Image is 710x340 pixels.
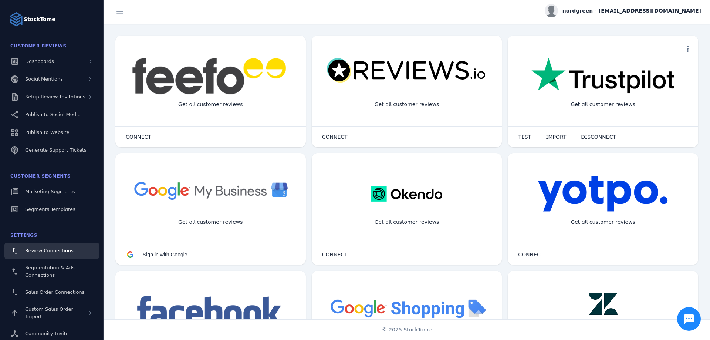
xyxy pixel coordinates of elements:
[131,58,290,95] img: feefo.png
[562,7,701,15] span: nordgreen - [EMAIL_ADDRESS][DOMAIN_NAME]
[25,76,63,82] span: Social Mentions
[538,175,668,212] img: yotpo.png
[315,129,355,144] button: CONNECT
[25,58,54,64] span: Dashboards
[518,252,544,257] span: CONNECT
[546,134,566,139] span: IMPORT
[565,212,641,232] div: Get all customer reviews
[172,95,249,114] div: Get all customer reviews
[577,293,629,330] img: zendesk.png
[25,206,75,212] span: Segments Templates
[518,134,531,139] span: TEST
[25,248,74,253] span: Review Connections
[4,284,99,300] a: Sales Order Connections
[565,95,641,114] div: Get all customer reviews
[130,175,291,205] img: googlebusiness.png
[322,252,348,257] span: CONNECT
[25,289,84,295] span: Sales Order Connections
[4,243,99,259] a: Review Connections
[4,107,99,123] a: Publish to Social Media
[545,4,701,17] button: nordgreen - [EMAIL_ADDRESS][DOMAIN_NAME]
[4,124,99,141] a: Publish to Website
[581,134,616,139] span: DISCONNECT
[143,252,187,257] span: Sign in with Google
[538,129,574,144] button: IMPORT
[24,16,55,23] strong: StackTome
[9,12,24,27] img: Logo image
[25,265,75,278] span: Segmentation & Ads Connections
[132,293,289,330] img: facebook.png
[25,189,75,194] span: Marketing Segments
[126,134,151,139] span: CONNECT
[574,129,623,144] button: DISCONNECT
[4,142,99,158] a: Generate Support Tickets
[25,147,87,153] span: Generate Support Tickets
[25,306,73,319] span: Custom Sales Order Import
[327,58,487,84] img: reviewsio.svg
[322,134,348,139] span: CONNECT
[531,58,674,95] img: trustpilot.png
[382,326,432,334] span: © 2025 StackTome
[680,41,695,56] button: more
[25,331,69,336] span: Community Invite
[118,247,195,262] button: Sign in with Google
[118,129,159,144] button: CONNECT
[4,260,99,283] a: Segmentation & Ads Connections
[10,174,71,179] span: Customer Segments
[511,129,538,144] button: TEST
[4,201,99,218] a: Segments Templates
[371,175,442,212] img: okendo.webp
[315,247,355,262] button: CONNECT
[25,112,81,117] span: Publish to Social Media
[25,129,69,135] span: Publish to Website
[172,212,249,232] div: Get all customer reviews
[369,212,445,232] div: Get all customer reviews
[511,247,551,262] button: CONNECT
[369,95,445,114] div: Get all customer reviews
[4,184,99,200] a: Marketing Segments
[10,43,67,48] span: Customer Reviews
[10,233,37,238] span: Settings
[25,94,85,100] span: Setup Review Invitations
[327,293,487,323] img: googleshopping.png
[545,4,558,17] img: profile.jpg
